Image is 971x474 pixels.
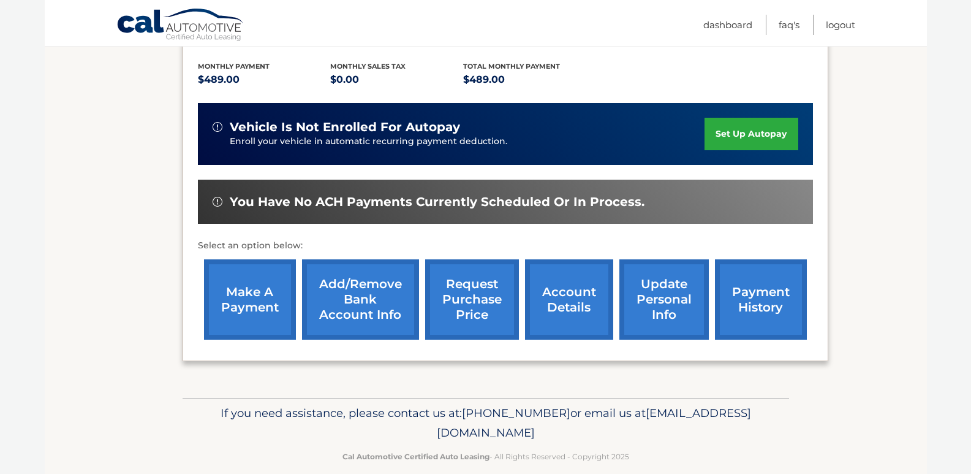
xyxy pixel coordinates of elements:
a: FAQ's [779,15,799,35]
a: set up autopay [705,118,798,150]
p: If you need assistance, please contact us at: or email us at [191,403,781,443]
p: $489.00 [198,71,331,88]
a: Cal Automotive [116,8,245,44]
img: alert-white.svg [213,122,222,132]
a: request purchase price [425,259,519,340]
p: - All Rights Reserved - Copyright 2025 [191,450,781,463]
strong: Cal Automotive Certified Auto Leasing [342,452,489,461]
span: [PHONE_NUMBER] [462,406,570,420]
p: Select an option below: [198,239,813,253]
p: $0.00 [330,71,463,88]
span: Total Monthly Payment [463,62,560,71]
span: You have no ACH payments currently scheduled or in process. [230,194,644,210]
a: update personal info [619,259,709,340]
span: vehicle is not enrolled for autopay [230,120,460,135]
a: make a payment [204,259,296,340]
a: account details [525,259,613,340]
img: alert-white.svg [213,197,222,207]
a: Logout [826,15,855,35]
p: $489.00 [463,71,596,88]
span: Monthly sales Tax [330,62,406,71]
p: Enroll your vehicle in automatic recurring payment deduction. [230,135,705,148]
a: payment history [715,259,807,340]
a: Dashboard [703,15,752,35]
a: Add/Remove bank account info [302,259,419,340]
span: [EMAIL_ADDRESS][DOMAIN_NAME] [437,406,751,440]
span: Monthly Payment [198,62,270,71]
